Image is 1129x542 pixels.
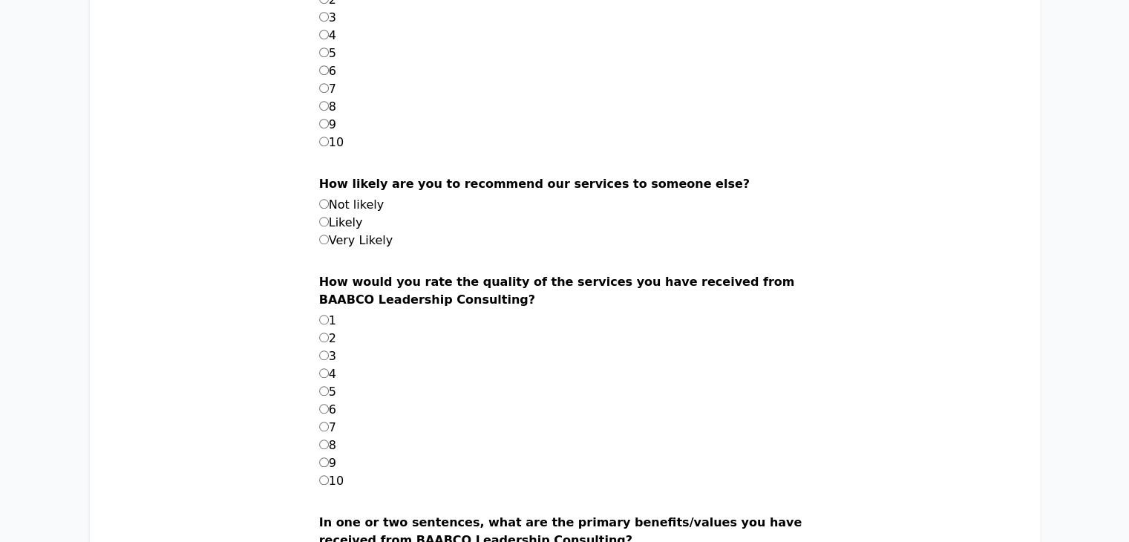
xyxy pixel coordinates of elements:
[319,438,336,452] label: 8
[319,350,329,360] input: 3
[319,12,329,22] input: 3
[319,457,329,467] input: 9
[319,349,336,363] label: 3
[319,83,329,93] input: 7
[319,82,336,96] label: 7
[319,101,329,111] input: 8
[319,233,393,247] label: Very Likely
[319,313,336,327] label: 1
[319,273,811,312] label: How would you rate the quality of the services you have received from BAABCO Leadership Consulting?
[319,117,336,131] label: 9
[319,474,344,488] label: 10
[319,175,811,196] label: How likely are you to recommend our services to someone else?
[319,64,336,78] label: 6
[319,404,329,414] input: 6
[319,386,329,396] input: 5
[319,385,336,399] label: 5
[319,137,329,146] input: 10
[319,28,336,42] label: 4
[319,333,329,342] input: 2
[319,199,329,209] input: Not likely
[319,99,336,114] label: 8
[319,197,384,212] label: Not likely
[319,422,329,431] input: 7
[319,456,336,470] label: 9
[319,315,329,324] input: 1
[319,119,329,128] input: 9
[319,46,336,60] label: 5
[319,368,329,378] input: 4
[319,135,344,149] label: 10
[319,10,336,25] label: 3
[319,30,329,39] input: 4
[319,65,329,75] input: 6
[319,440,329,449] input: 8
[319,475,329,485] input: 10
[319,367,336,381] label: 4
[319,331,336,345] label: 2
[319,48,329,57] input: 5
[319,215,363,229] label: Likely
[319,235,329,244] input: Very Likely
[319,217,329,226] input: Likely
[319,402,336,417] label: 6
[319,420,336,434] label: 7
